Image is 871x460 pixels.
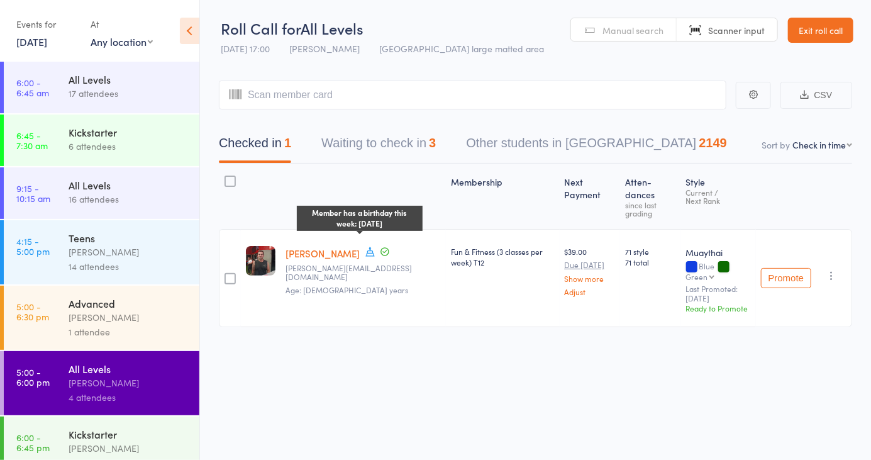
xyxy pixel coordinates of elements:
button: Promote [761,268,811,288]
div: Check in time [792,138,846,151]
small: Last Promoted: [DATE] [686,284,751,303]
div: Style [681,169,756,223]
div: Current / Next Rank [686,188,751,205]
time: 5:00 - 6:30 pm [16,301,49,322]
time: 6:00 - 6:45 am [16,77,49,98]
button: CSV [780,82,852,109]
a: 5:00 -6:30 pmAdvanced[PERSON_NAME]1 attendee [4,286,199,350]
time: 4:15 - 5:00 pm [16,236,50,256]
a: 6:00 -6:45 amAll Levels17 attendees [4,62,199,113]
span: Roll Call for [221,18,301,38]
span: All Levels [301,18,363,38]
div: Kickstarter [69,125,189,139]
div: Muaythai [686,246,751,259]
div: 4 attendees [69,390,189,405]
div: [PERSON_NAME] [69,245,189,259]
time: 6:45 - 7:30 am [16,130,48,150]
div: [PERSON_NAME] [69,376,189,390]
span: Age: [DEMOGRAPHIC_DATA] years [286,284,408,295]
span: [GEOGRAPHIC_DATA] large matted area [379,42,544,55]
div: Fun & Fitness (3 classes per week) T12 [451,246,554,267]
a: 9:15 -10:15 amAll Levels16 attendees [4,167,199,219]
div: Membership [446,169,559,223]
div: Green [686,272,708,281]
div: All Levels [69,362,189,376]
a: [DATE] [16,35,47,48]
small: john-golik1@hotmail.com [286,264,441,282]
div: Advanced [69,296,189,310]
span: [DATE] 17:00 [221,42,270,55]
div: Ready to Promote [686,303,751,313]
span: Manual search [602,24,663,36]
label: Sort by [762,138,790,151]
div: 14 attendees [69,259,189,274]
time: 6:00 - 6:45 pm [16,432,50,452]
button: Waiting to check in3 [321,130,436,163]
button: Other students in [GEOGRAPHIC_DATA]2149 [466,130,727,163]
a: 4:15 -5:00 pmTeens[PERSON_NAME]14 attendees [4,220,199,284]
span: 71 total [625,257,675,267]
div: Next Payment [560,169,621,223]
div: 3 [429,136,436,150]
a: 5:00 -6:00 pmAll Levels[PERSON_NAME]4 attendees [4,351,199,415]
small: Due [DATE] [565,261,616,269]
input: Scan member card [219,81,726,109]
div: $39.00 [565,246,616,296]
div: 16 attendees [69,192,189,206]
div: 2149 [699,136,727,150]
div: Kickstarter [69,427,189,441]
a: Show more [565,274,616,283]
div: Teens [69,231,189,245]
div: At [91,14,153,35]
time: 5:00 - 6:00 pm [16,367,50,387]
div: Any location [91,35,153,48]
div: 17 attendees [69,86,189,101]
button: Checked in1 [219,130,291,163]
div: [PERSON_NAME] [69,441,189,456]
div: Events for [16,14,78,35]
a: Exit roll call [788,18,853,43]
div: All Levels [69,178,189,192]
div: Member has a birthday this week: [DATE] [297,206,423,231]
img: image1634201796.png [246,246,275,276]
div: since last grading [625,201,675,217]
div: 1 attendee [69,325,189,339]
div: Atten­dances [620,169,680,223]
a: Adjust [565,288,616,296]
div: All Levels [69,72,189,86]
a: 6:45 -7:30 amKickstarter6 attendees [4,115,199,166]
span: 71 style [625,246,675,257]
div: Blue [686,262,751,281]
span: Scanner input [708,24,765,36]
div: 6 attendees [69,139,189,154]
time: 9:15 - 10:15 am [16,183,50,203]
div: [PERSON_NAME] [69,310,189,325]
span: [PERSON_NAME] [289,42,360,55]
div: 1 [284,136,291,150]
a: [PERSON_NAME] [286,247,360,260]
